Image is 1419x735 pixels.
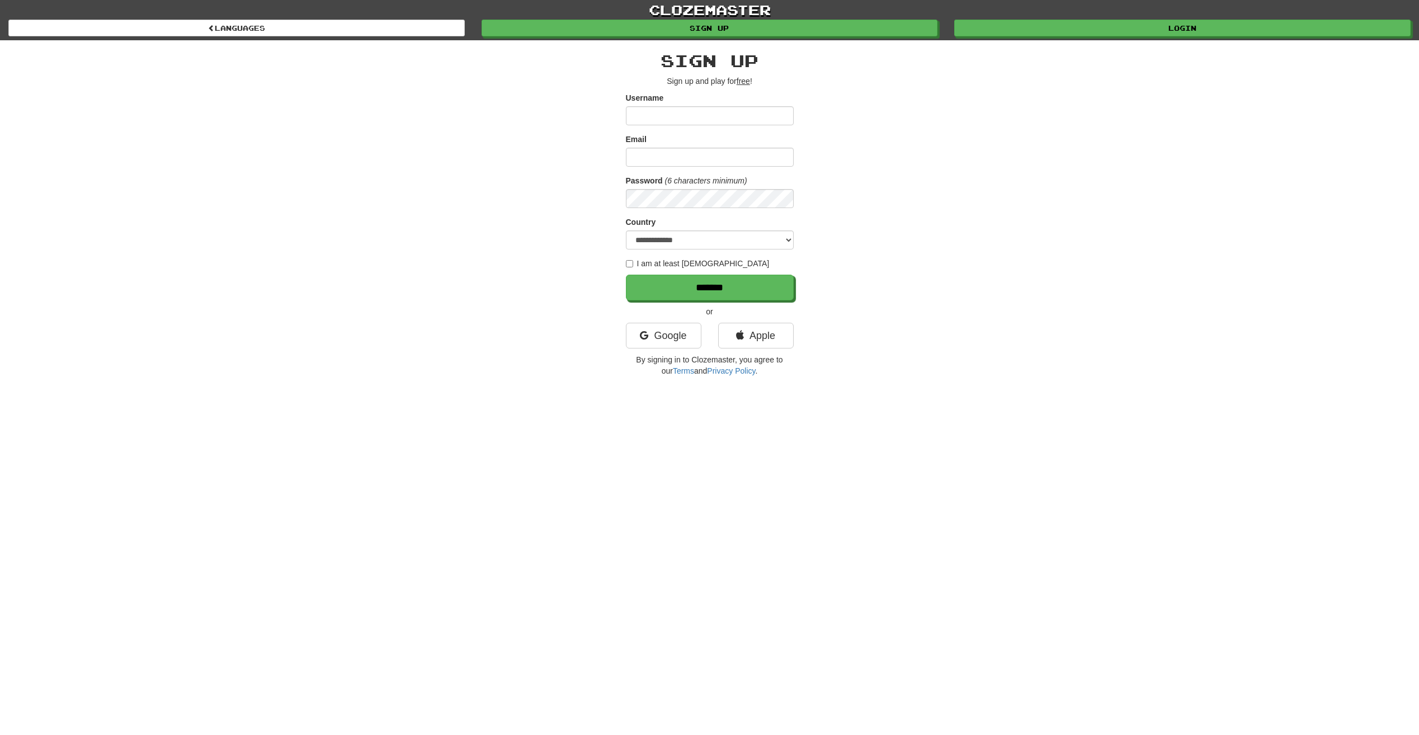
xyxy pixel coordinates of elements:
[665,176,747,185] em: (6 characters minimum)
[626,175,663,186] label: Password
[626,92,664,103] label: Username
[626,76,794,87] p: Sign up and play for !
[626,306,794,317] p: or
[737,77,750,86] u: free
[718,323,794,348] a: Apple
[707,366,755,375] a: Privacy Policy
[626,323,701,348] a: Google
[626,216,656,228] label: Country
[626,258,770,269] label: I am at least [DEMOGRAPHIC_DATA]
[954,20,1411,36] a: Login
[626,260,633,267] input: I am at least [DEMOGRAPHIC_DATA]
[626,51,794,70] h2: Sign up
[673,366,694,375] a: Terms
[626,354,794,376] p: By signing in to Clozemaster, you agree to our and .
[8,20,465,36] a: Languages
[626,134,647,145] label: Email
[482,20,938,36] a: Sign up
